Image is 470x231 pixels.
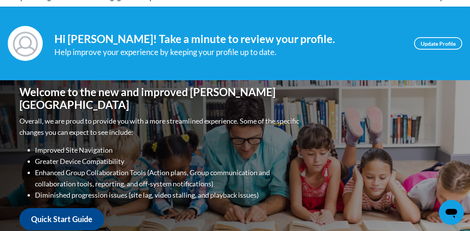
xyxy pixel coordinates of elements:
a: Quick Start Guide [19,208,104,230]
li: Greater Device Compatibility [35,156,301,167]
div: Help improve your experience by keeping your profile up to date. [54,46,402,59]
li: Diminished progression issues (site lag, video stalling, and playback issues) [35,190,301,201]
p: Overall, we are proud to provide you with a more streamlined experience. Some of the specific cha... [19,115,301,138]
li: Enhanced Group Collaboration Tools (Action plans, Group communication and collaboration tools, re... [35,167,301,190]
a: Update Profile [414,37,462,50]
li: Improved Site Navigation [35,145,301,156]
h1: Welcome to the new and improved [PERSON_NAME][GEOGRAPHIC_DATA] [19,86,301,112]
iframe: Button to launch messaging window [439,200,464,225]
img: Profile Image [8,26,43,61]
h4: Hi [PERSON_NAME]! Take a minute to review your profile. [54,33,402,46]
